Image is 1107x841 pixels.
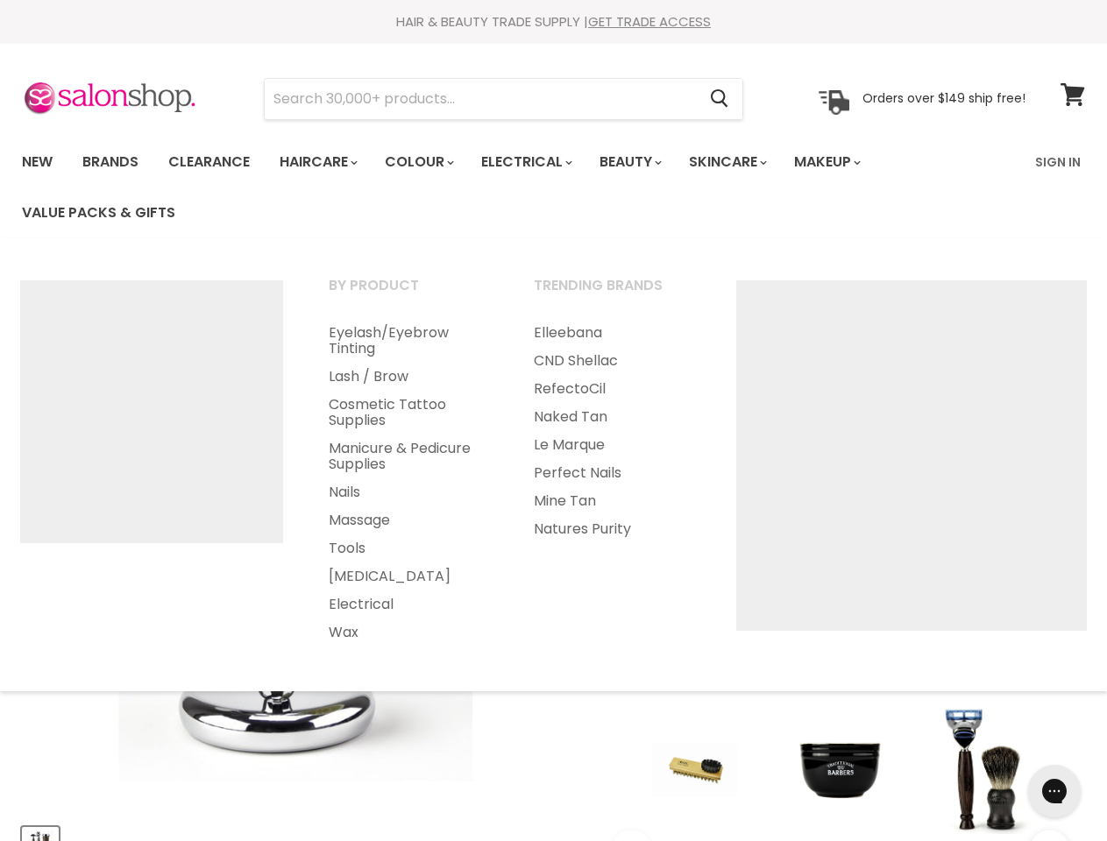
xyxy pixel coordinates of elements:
[512,515,713,543] a: Natures Purity
[512,319,713,347] a: Elleebana
[512,375,713,403] a: RefectoCil
[266,144,368,180] a: Haircare
[307,319,508,363] a: Eyelash/Eyebrow Tinting
[512,487,713,515] a: Mine Tan
[468,144,583,180] a: Electrical
[307,478,508,506] a: Nails
[307,506,508,534] a: Massage
[264,78,743,120] form: Product
[1025,144,1091,180] a: Sign In
[372,144,465,180] a: Colour
[696,79,742,119] button: Search
[512,319,713,543] ul: Main menu
[307,590,508,618] a: Electrical
[512,403,713,431] a: Naked Tan
[9,144,66,180] a: New
[586,144,672,180] a: Beauty
[307,618,508,647] a: Wax
[307,319,508,647] ul: Main menu
[512,347,713,375] a: CND Shellac
[512,459,713,487] a: Perfect Nails
[307,272,508,315] a: By Product
[1019,759,1089,823] iframe: Gorgias live chat messenger
[69,144,152,180] a: Brands
[307,363,508,391] a: Lash / Brow
[9,194,188,231] a: Value Packs & Gifts
[781,144,871,180] a: Makeup
[9,137,1025,238] ul: Main menu
[307,391,508,435] a: Cosmetic Tattoo Supplies
[265,79,696,119] input: Search
[512,272,713,315] a: Trending Brands
[155,144,263,180] a: Clearance
[307,562,508,590] a: [MEDICAL_DATA]
[512,431,713,459] a: Le Marque
[307,435,508,478] a: Manicure & Pedicure Supplies
[307,534,508,562] a: Tools
[588,12,711,31] a: GET TRADE ACCESS
[862,90,1025,106] p: Orders over $149 ship free!
[676,144,777,180] a: Skincare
